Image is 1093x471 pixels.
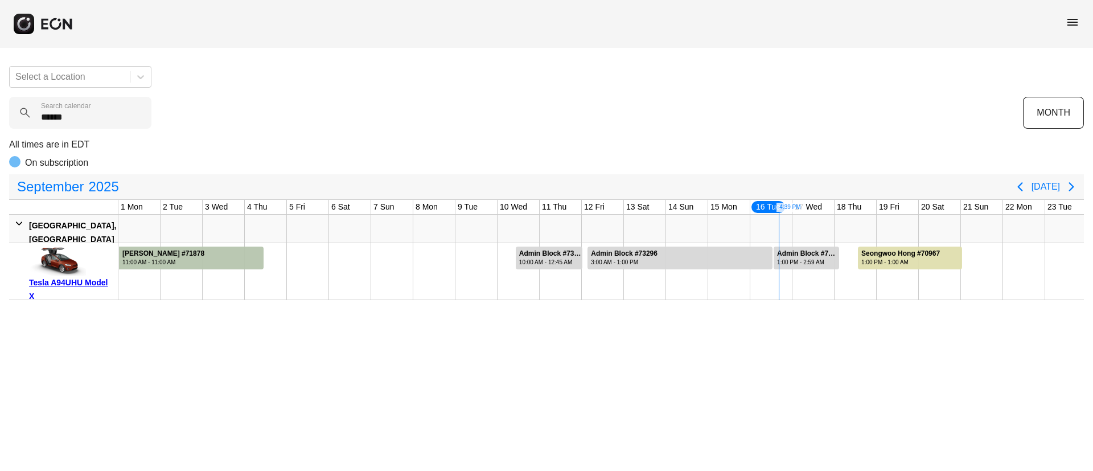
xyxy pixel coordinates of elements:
[122,258,204,267] div: 11:00 AM - 11:00 AM
[118,200,145,214] div: 1 Mon
[857,243,963,269] div: Rented for 3 days by Seongwoo Hong Current status is verified
[1066,15,1079,29] span: menu
[1023,97,1084,129] button: MONTH
[861,249,940,258] div: Seongwoo Hong #70967
[519,258,581,267] div: 10:00 AM - 12:45 AM
[582,200,607,214] div: 12 Fri
[624,200,651,214] div: 13 Sat
[413,200,440,214] div: 8 Mon
[329,200,352,214] div: 6 Sat
[666,200,696,214] div: 14 Sun
[1032,177,1060,197] button: [DATE]
[29,247,86,276] img: car
[1003,200,1034,214] div: 22 Mon
[41,101,91,110] label: Search calendar
[371,200,397,214] div: 7 Sun
[835,200,864,214] div: 18 Thu
[498,200,529,214] div: 10 Wed
[591,258,658,267] div: 3:00 AM - 1:00 PM
[515,243,583,269] div: Rented for 2 days by Admin Block Current status is rental
[10,175,126,198] button: September2025
[777,258,838,267] div: 1:00 PM - 2:59 AM
[773,243,840,269] div: Rented for 2 days by Admin Block Current status is rental
[203,200,230,214] div: 3 Wed
[861,258,940,267] div: 1:00 PM - 1:00 AM
[1045,200,1074,214] div: 23 Tue
[591,249,658,258] div: Admin Block #73296
[29,219,116,246] div: [GEOGRAPHIC_DATA], [GEOGRAPHIC_DATA]
[161,200,185,214] div: 2 Tue
[122,249,204,258] div: [PERSON_NAME] #71878
[245,200,270,214] div: 4 Thu
[750,200,786,214] div: 16 Tue
[118,243,264,269] div: Rented for 5 days by Alyssa Brown Current status is completed
[29,276,114,303] div: Tesla A94UHU Model X
[1009,175,1032,198] button: Previous page
[455,200,480,214] div: 9 Tue
[877,200,902,214] div: 19 Fri
[15,175,86,198] span: September
[777,249,838,258] div: Admin Block #74211
[1060,175,1083,198] button: Next page
[708,200,739,214] div: 15 Mon
[587,243,773,269] div: Rented for 5 days by Admin Block Current status is rental
[519,249,581,258] div: Admin Block #73577
[25,156,88,170] p: On subscription
[919,200,946,214] div: 20 Sat
[540,200,569,214] div: 11 Thu
[287,200,307,214] div: 5 Fri
[961,200,991,214] div: 21 Sun
[792,200,824,214] div: 17 Wed
[86,175,121,198] span: 2025
[9,138,1084,151] p: All times are in EDT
